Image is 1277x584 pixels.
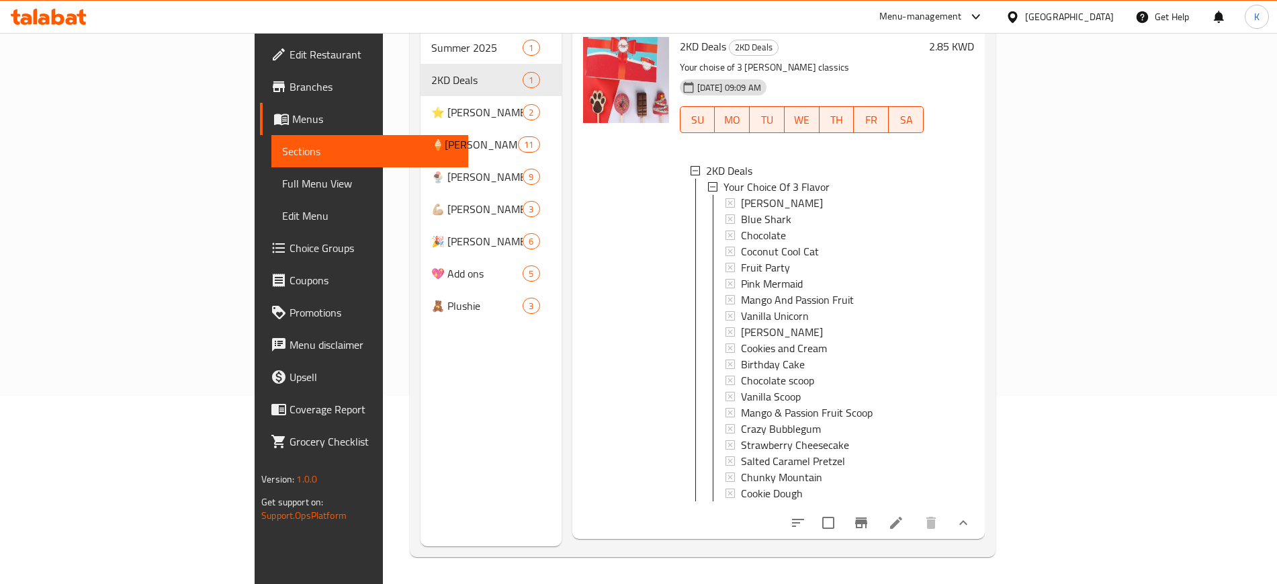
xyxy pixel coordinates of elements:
[680,106,715,133] button: SU
[741,292,854,308] span: Mango And Passion Fruit
[290,79,457,95] span: Branches
[431,72,523,88] span: 2KD Deals
[421,32,562,64] div: Summer 20251
[692,81,766,94] span: [DATE] 09:09 AM
[583,37,669,123] img: 2KD Deals
[741,308,809,324] span: Vanilla Unicorn
[260,103,468,135] a: Menus
[431,298,523,314] span: 🧸 Plushie
[741,211,791,227] span: Blue Shark
[888,515,904,531] a: Edit menu item
[282,143,457,159] span: Sections
[715,106,750,133] button: MO
[431,104,523,120] span: ⭐️ [PERSON_NAME] Originals
[523,72,539,88] div: items
[431,201,523,217] div: 💪🏼 Anna Healthy
[518,136,539,153] div: items
[431,233,523,249] div: 🎉 Anna Gathering
[845,507,877,539] button: Branch-specific-item
[729,40,779,56] div: 2KD Deals
[260,38,468,71] a: Edit Restaurant
[292,111,457,127] span: Menus
[260,264,468,296] a: Coupons
[523,74,539,87] span: 1
[785,106,820,133] button: WE
[523,267,539,280] span: 5
[523,104,539,120] div: items
[741,437,849,453] span: Strawberry Cheesecake
[706,163,752,179] span: 2KD Deals
[523,40,539,56] div: items
[421,26,562,327] nav: Menu sections
[523,42,539,54] span: 1
[431,104,523,120] div: ⭐️ Anna Originals
[523,201,539,217] div: items
[1025,9,1114,24] div: [GEOGRAPHIC_DATA]
[290,272,457,288] span: Coupons
[741,421,821,437] span: Crazy Bubblegum
[859,110,883,130] span: FR
[260,232,468,264] a: Choice Groups
[730,40,778,55] span: 2KD Deals
[820,106,854,133] button: TH
[741,485,803,501] span: Cookie Dough
[260,425,468,458] a: Grocery Checklist
[261,470,294,488] span: Version:
[741,453,845,469] span: Salted Caramel Pretzel
[741,469,822,485] span: Chunky Mountain
[723,179,830,195] span: Your Choice Of 3 Flavor
[271,200,468,232] a: Edit Menu
[282,175,457,192] span: Full Menu View
[431,136,519,153] div: 🍦Anna Classics
[421,193,562,225] div: 💪🏼 [PERSON_NAME] Healthy3
[741,227,786,243] span: Chocolate
[261,507,347,524] a: Support.OpsPlatform
[431,201,523,217] span: 💪🏼 [PERSON_NAME] Healthy
[680,36,726,56] span: 2KD Deals
[290,401,457,417] span: Coverage Report
[290,369,457,385] span: Upsell
[290,46,457,62] span: Edit Restaurant
[741,340,827,356] span: Cookies and Cream
[523,203,539,216] span: 3
[889,106,924,133] button: SA
[421,64,562,96] div: 2KD Deals1
[431,169,523,185] div: 🍨 Anna Scoops
[290,240,457,256] span: Choice Groups
[421,225,562,257] div: 🎉 [PERSON_NAME] Gathering6
[825,110,849,130] span: TH
[282,208,457,224] span: Edit Menu
[523,265,539,282] div: items
[741,356,805,372] span: Birthday Cake
[523,300,539,312] span: 3
[519,138,539,151] span: 11
[741,259,790,276] span: Fruit Party
[290,304,457,321] span: Promotions
[421,290,562,322] div: 🧸 Plushie3
[431,265,523,282] div: 💖 Add ons
[431,40,523,56] div: Summer 2025
[523,169,539,185] div: items
[854,106,889,133] button: FR
[686,110,710,130] span: SU
[523,235,539,248] span: 6
[741,388,801,405] span: Vanilla Scoop
[260,329,468,361] a: Menu disclaimer
[1254,9,1260,24] span: K
[260,71,468,103] a: Branches
[290,337,457,353] span: Menu disclaimer
[523,233,539,249] div: items
[523,298,539,314] div: items
[741,372,814,388] span: Chocolate scoop
[271,135,468,167] a: Sections
[296,470,317,488] span: 1.0.0
[261,493,323,511] span: Get support on:
[260,361,468,393] a: Upsell
[421,128,562,161] div: 🍦[PERSON_NAME] Classics11
[814,509,842,537] span: Select to update
[750,106,785,133] button: TU
[271,167,468,200] a: Full Menu View
[741,405,873,421] span: Mango & Passion Fruit Scoop
[260,393,468,425] a: Coverage Report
